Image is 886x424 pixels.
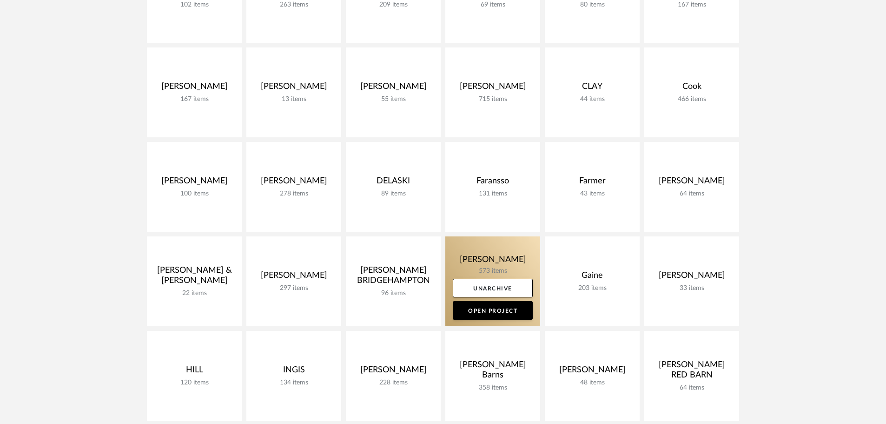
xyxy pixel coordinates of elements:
[154,95,234,103] div: 167 items
[453,301,533,320] a: Open Project
[552,190,632,198] div: 43 items
[353,81,433,95] div: [PERSON_NAME]
[552,365,632,379] div: [PERSON_NAME]
[652,384,732,392] div: 64 items
[254,365,334,379] div: INGIS
[254,270,334,284] div: [PERSON_NAME]
[552,176,632,190] div: Farmer
[254,95,334,103] div: 13 items
[652,284,732,292] div: 33 items
[453,1,533,9] div: 69 items
[453,190,533,198] div: 131 items
[154,190,234,198] div: 100 items
[154,176,234,190] div: [PERSON_NAME]
[453,360,533,384] div: [PERSON_NAME] Barns
[353,190,433,198] div: 89 items
[453,384,533,392] div: 358 items
[453,95,533,103] div: 715 items
[154,265,234,289] div: [PERSON_NAME] & [PERSON_NAME]
[154,289,234,297] div: 22 items
[652,176,732,190] div: [PERSON_NAME]
[353,379,433,387] div: 228 items
[453,176,533,190] div: Faransso
[353,265,433,289] div: [PERSON_NAME] BRIDGEHAMPTON
[552,95,632,103] div: 44 items
[254,190,334,198] div: 278 items
[652,190,732,198] div: 64 items
[353,176,433,190] div: DELASKI
[652,81,732,95] div: Cook
[652,360,732,384] div: [PERSON_NAME] RED BARN
[254,1,334,9] div: 263 items
[353,289,433,297] div: 96 items
[353,1,433,9] div: 209 items
[552,284,632,292] div: 203 items
[552,270,632,284] div: Gaine
[353,365,433,379] div: [PERSON_NAME]
[254,379,334,387] div: 134 items
[254,81,334,95] div: [PERSON_NAME]
[154,81,234,95] div: [PERSON_NAME]
[652,1,732,9] div: 167 items
[552,379,632,387] div: 48 items
[552,1,632,9] div: 80 items
[154,1,234,9] div: 102 items
[154,365,234,379] div: HILL
[652,95,732,103] div: 466 items
[552,81,632,95] div: CLAY
[254,284,334,292] div: 297 items
[154,379,234,387] div: 120 items
[453,81,533,95] div: [PERSON_NAME]
[453,279,533,297] a: Unarchive
[652,270,732,284] div: [PERSON_NAME]
[353,95,433,103] div: 55 items
[254,176,334,190] div: [PERSON_NAME]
